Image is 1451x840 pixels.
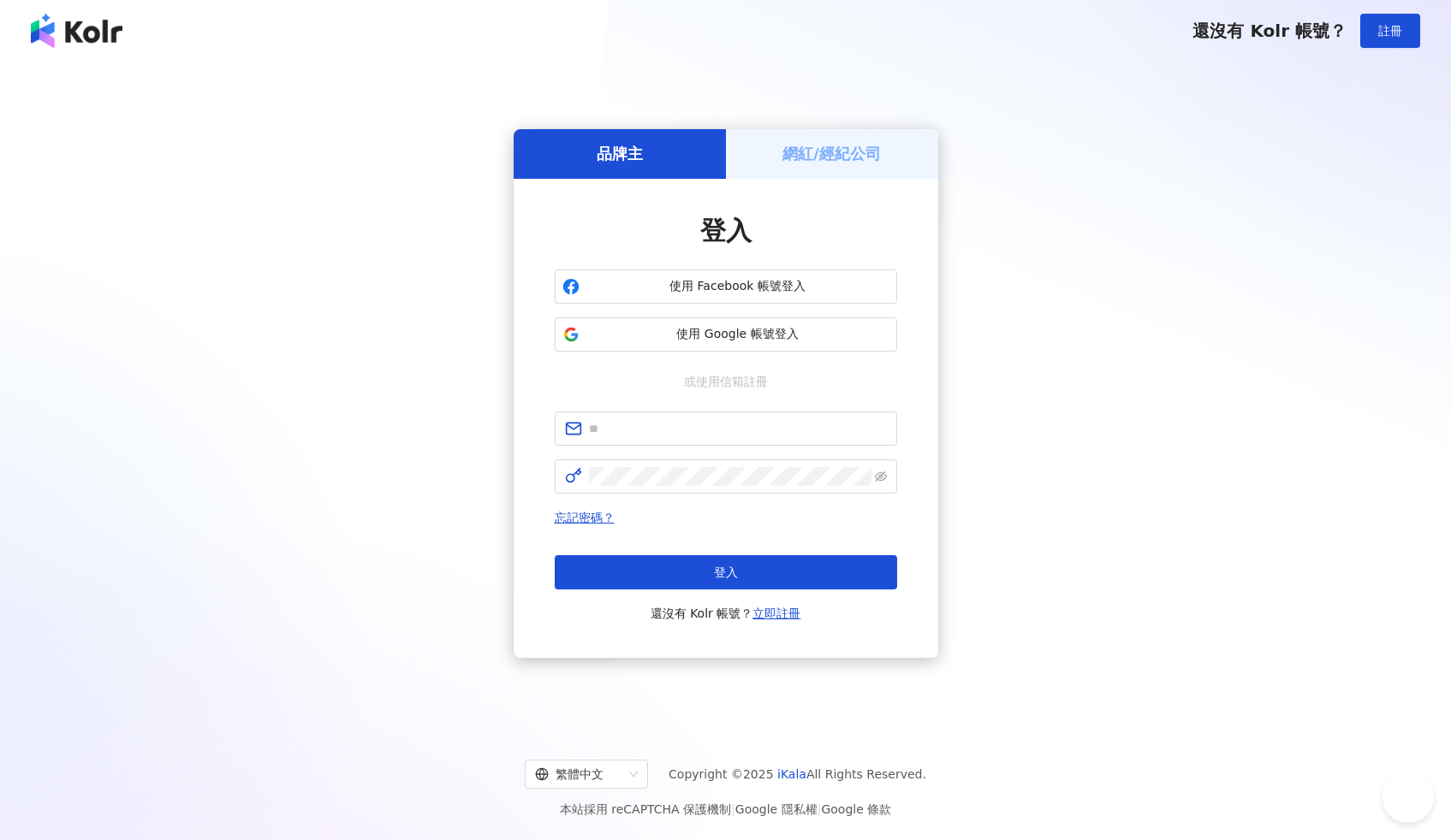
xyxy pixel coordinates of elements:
img: logo [31,14,122,48]
span: 登入 [700,216,752,245]
button: 登入 [555,555,897,589]
span: 使用 Facebook 帳號登入 [586,278,889,295]
a: 忘記密碼？ [555,511,615,524]
iframe: Help Scout Beacon - Open [1383,772,1434,823]
span: 註冊 [1378,24,1402,38]
a: Google 隱私權 [735,802,818,816]
button: 使用 Facebook 帳號登入 [555,269,897,304]
h5: 品牌主 [597,143,643,164]
span: 或使用信箱註冊 [672,372,780,391]
span: Copyright © 2025 All Rights Reserved. [669,764,926,784]
button: 註冊 [1360,14,1420,48]
span: 登入 [714,565,738,579]
div: 繁體中文 [535,760,622,788]
h5: 網紅/經紀公司 [782,143,881,164]
a: Google 條款 [821,802,891,816]
span: | [731,802,735,816]
a: 立即註冊 [752,606,800,620]
span: 本站採用 reCAPTCHA 保護機制 [560,799,891,819]
span: | [818,802,822,816]
button: 使用 Google 帳號登入 [555,317,897,352]
a: iKala [777,767,806,781]
span: 使用 Google 帳號登入 [586,326,889,343]
span: eye-invisible [875,470,887,482]
span: 還沒有 Kolr 帳號？ [651,603,801,624]
span: 還沒有 Kolr 帳號？ [1192,21,1347,41]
